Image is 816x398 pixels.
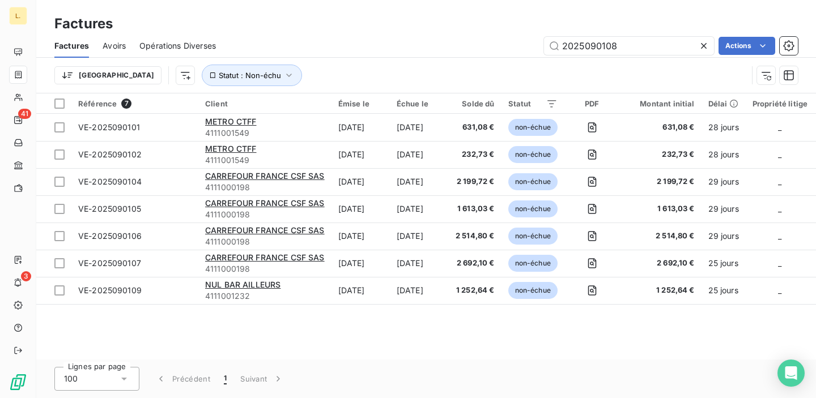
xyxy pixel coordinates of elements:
span: _ [778,149,781,159]
span: _ [778,177,781,186]
span: Opérations Diverses [139,40,216,52]
span: NUL BAR AILLEURS [205,280,280,289]
input: Rechercher [544,37,714,55]
span: 2 514,80 € [456,230,495,242]
td: 25 jours [702,250,746,277]
span: 1 613,03 € [626,203,694,215]
span: 4111001232 [205,290,325,302]
span: non-échue [508,228,558,245]
span: 4111000198 [205,182,325,193]
td: 28 jours [702,114,746,141]
span: 1 252,64 € [626,285,694,296]
span: 4111000198 [205,236,325,247]
span: 232,73 € [626,149,694,160]
span: CARREFOUR FRANCE CSF SAS [205,171,325,181]
span: 2 692,10 € [626,258,694,269]
span: _ [778,204,781,213]
button: 1 [217,367,233,391]
span: 7 [121,99,131,109]
span: VE-2025090105 [78,204,141,213]
td: [DATE] [331,250,390,277]
span: non-échue [508,173,558,190]
td: [DATE] [331,222,390,250]
span: non-échue [508,146,558,163]
td: [DATE] [331,114,390,141]
td: [DATE] [390,250,449,277]
td: 29 jours [702,222,746,250]
span: 631,08 € [456,122,495,133]
div: Montant initial [626,99,694,108]
span: VE-2025090102 [78,149,142,159]
span: 1 [224,373,227,384]
span: 41 [18,109,31,119]
span: 100 [64,373,78,384]
td: [DATE] [331,141,390,168]
span: Statut : Non-échu [219,71,281,80]
span: 4111000198 [205,209,325,220]
span: 2 199,72 € [626,176,694,187]
span: 4111000198 [205,263,325,275]
div: Open Intercom Messenger [777,360,805,387]
td: 29 jours [702,168,746,195]
td: [DATE] [331,195,390,222]
td: [DATE] [331,168,390,195]
td: 25 jours [702,277,746,304]
img: Logo LeanPay [9,373,27,391]
span: _ [778,258,781,268]
span: 631,08 € [626,122,694,133]
td: [DATE] [390,168,449,195]
span: Avoirs [103,40,126,52]
div: Échue le [397,99,442,108]
span: VE-2025090104 [78,177,142,186]
button: [GEOGRAPHIC_DATA] [54,66,161,84]
div: Délai [708,99,739,108]
span: VE-2025090106 [78,231,142,241]
span: VE-2025090107 [78,258,141,268]
span: _ [778,122,781,132]
span: 3 [21,271,31,281]
span: VE-2025090109 [78,285,142,295]
span: 1 252,64 € [456,285,495,296]
div: Propriété litige [753,99,807,108]
span: Référence [78,99,117,108]
span: 2 514,80 € [626,230,694,242]
td: [DATE] [331,277,390,304]
span: _ [778,285,781,295]
span: Factures [54,40,89,52]
span: 2 692,10 € [456,258,495,269]
h3: Factures [54,14,113,34]
div: Statut [508,99,558,108]
span: METRO CTFF [205,117,257,126]
span: METRO CTFF [205,144,257,153]
div: L. [9,7,27,25]
span: non-échue [508,200,558,217]
td: 28 jours [702,141,746,168]
td: [DATE] [390,277,449,304]
span: 2 199,72 € [456,176,495,187]
div: Solde dû [456,99,495,108]
td: [DATE] [390,195,449,222]
div: Client [205,99,325,108]
span: non-échue [508,255,558,272]
span: non-échue [508,119,558,136]
button: Suivant [233,367,291,391]
button: Précédent [148,367,217,391]
td: [DATE] [390,114,449,141]
button: Actions [719,37,775,55]
div: PDF [571,99,613,108]
span: _ [778,231,781,241]
span: CARREFOUR FRANCE CSF SAS [205,198,325,208]
button: Statut : Non-échu [202,65,302,86]
div: Émise le [338,99,383,108]
td: [DATE] [390,222,449,250]
span: 4111001549 [205,155,325,166]
span: 4111001549 [205,127,325,139]
span: CARREFOUR FRANCE CSF SAS [205,225,325,235]
td: 29 jours [702,195,746,222]
span: VE-2025090101 [78,122,140,132]
span: CARREFOUR FRANCE CSF SAS [205,253,325,262]
span: non-échue [508,282,558,299]
td: [DATE] [390,141,449,168]
span: 232,73 € [456,149,495,160]
span: 1 613,03 € [456,203,495,215]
